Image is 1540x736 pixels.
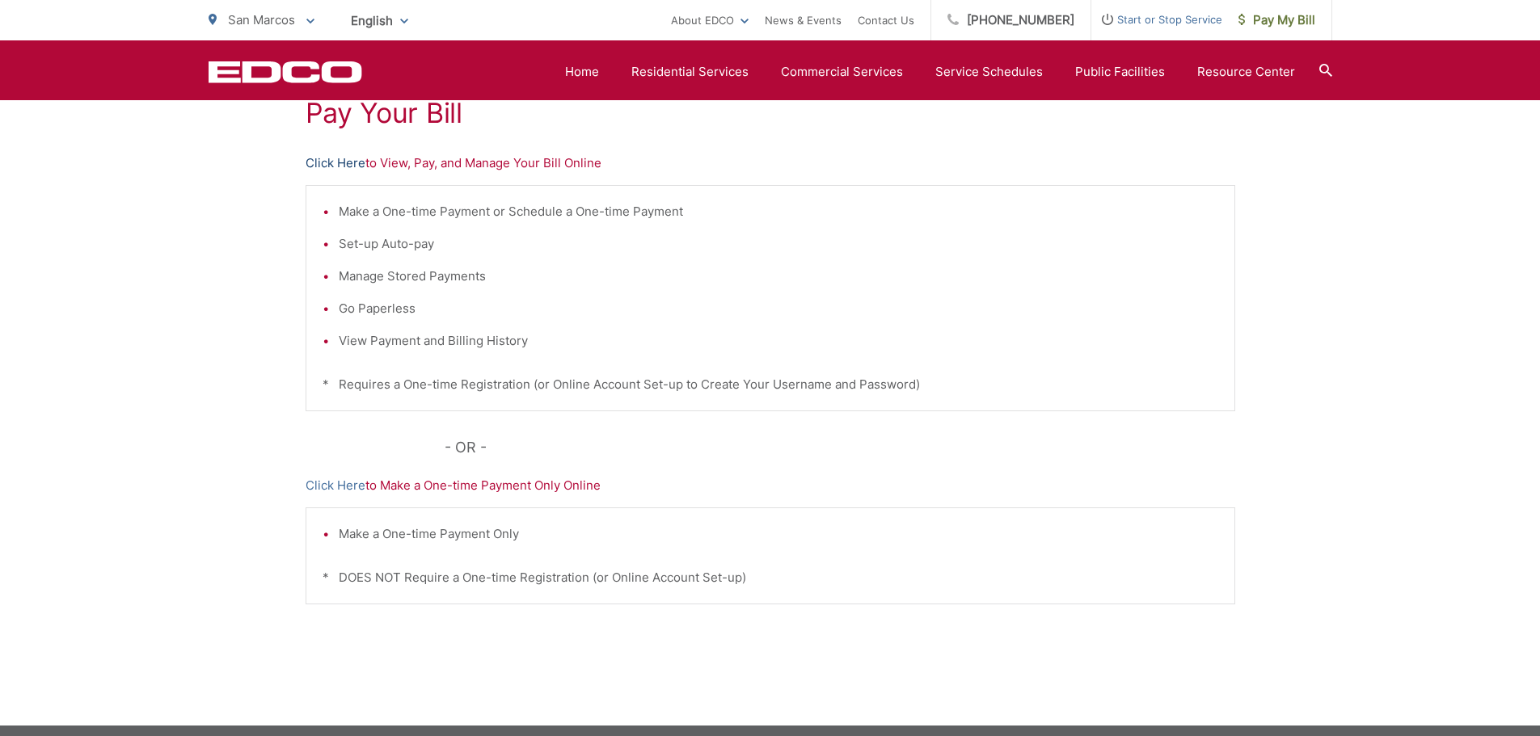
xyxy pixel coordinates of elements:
p: to Make a One-time Payment Only Online [306,476,1235,495]
h1: Pay Your Bill [306,97,1235,129]
p: * DOES NOT Require a One-time Registration (or Online Account Set-up) [323,568,1218,587]
a: Home [565,62,599,82]
li: View Payment and Billing History [339,331,1218,351]
li: Make a One-time Payment Only [339,524,1218,544]
a: Contact Us [858,11,914,30]
p: * Requires a One-time Registration (or Online Account Set-up to Create Your Username and Password) [323,375,1218,394]
a: EDCD logo. Return to the homepage. [209,61,362,83]
li: Set-up Auto-pay [339,234,1218,254]
a: Click Here [306,476,365,495]
a: Public Facilities [1075,62,1165,82]
p: - OR - [445,435,1235,460]
a: Service Schedules [935,62,1043,82]
a: Residential Services [631,62,749,82]
li: Go Paperless [339,299,1218,318]
li: Make a One-time Payment or Schedule a One-time Payment [339,202,1218,221]
span: English [339,6,420,35]
span: Pay My Bill [1238,11,1315,30]
a: Resource Center [1197,62,1295,82]
a: News & Events [765,11,842,30]
p: to View, Pay, and Manage Your Bill Online [306,154,1235,173]
li: Manage Stored Payments [339,267,1218,286]
a: Commercial Services [781,62,903,82]
a: Click Here [306,154,365,173]
a: About EDCO [671,11,749,30]
span: San Marcos [228,12,295,27]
